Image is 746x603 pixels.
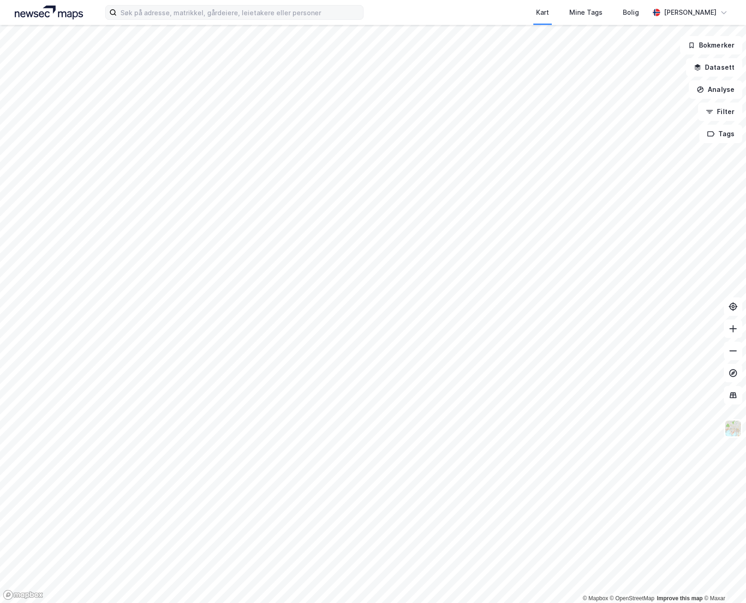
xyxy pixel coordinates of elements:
[623,7,639,18] div: Bolig
[536,7,549,18] div: Kart
[569,7,603,18] div: Mine Tags
[686,58,742,77] button: Datasett
[724,420,742,437] img: Z
[698,103,742,121] button: Filter
[3,590,43,600] a: Mapbox homepage
[117,6,363,19] input: Søk på adresse, matrikkel, gårdeiere, leietakere eller personer
[680,36,742,54] button: Bokmerker
[657,595,703,602] a: Improve this map
[699,125,742,143] button: Tags
[583,595,608,602] a: Mapbox
[610,595,655,602] a: OpenStreetMap
[689,80,742,99] button: Analyse
[15,6,83,19] img: logo.a4113a55bc3d86da70a041830d287a7e.svg
[664,7,716,18] div: [PERSON_NAME]
[700,559,746,603] iframe: Chat Widget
